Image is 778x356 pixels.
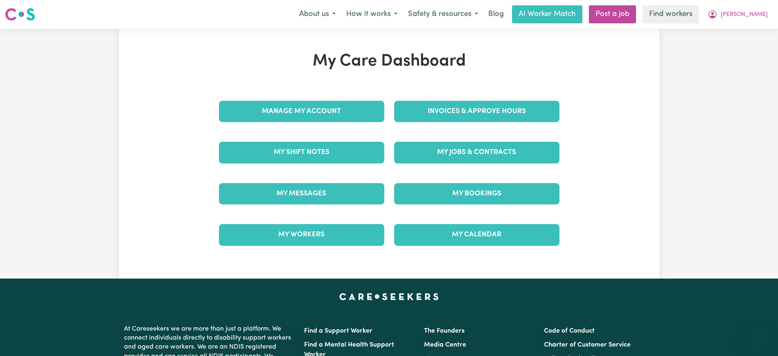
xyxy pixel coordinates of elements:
[219,224,384,245] a: My Workers
[424,342,466,348] a: Media Centre
[721,10,768,19] span: [PERSON_NAME]
[394,142,559,163] a: My Jobs & Contracts
[294,6,341,23] button: About us
[424,328,465,334] a: The Founders
[339,293,439,300] a: Careseekers home page
[483,5,509,23] a: Blog
[5,5,35,24] a: Careseekers logo
[394,101,559,122] a: Invoices & Approve Hours
[394,224,559,245] a: My Calendar
[745,323,771,349] iframe: Button to launch messaging window
[219,101,384,122] a: Manage My Account
[219,142,384,163] a: My Shift Notes
[702,6,773,23] button: My Account
[403,6,483,23] button: Safety & resources
[544,328,595,334] a: Code of Conduct
[589,5,636,23] a: Post a job
[214,52,564,71] h1: My Care Dashboard
[5,7,35,22] img: Careseekers logo
[341,6,403,23] button: How it works
[643,5,699,23] a: Find workers
[219,183,384,204] a: My Messages
[544,342,631,348] a: Charter of Customer Service
[304,328,372,334] a: Find a Support Worker
[394,183,559,204] a: My Bookings
[512,5,582,23] a: AI Worker Match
